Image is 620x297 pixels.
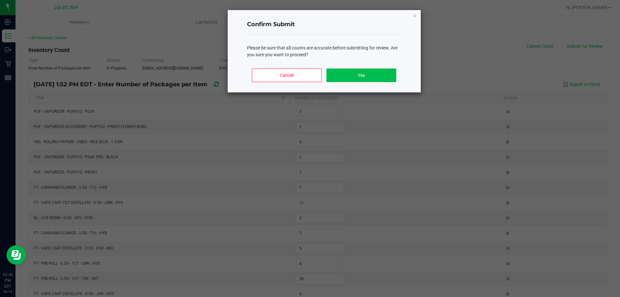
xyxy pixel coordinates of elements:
button: Yes [326,69,396,82]
h4: Confirm Submit [247,20,401,29]
div: Please be sure that all counts are accurate before submitting for review. Are you sure you want t... [247,45,401,58]
iframe: Resource center [6,245,26,265]
button: Cancel [252,69,321,82]
button: Close [412,12,417,19]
